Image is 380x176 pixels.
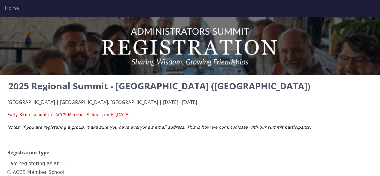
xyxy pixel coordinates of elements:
[7,170,11,174] input: ACCS Member School
[7,125,311,130] em: Notes: If you are registering a group, make sure you have everyone's email address. This is how w...
[7,169,93,176] label: ACCS Member School
[7,79,373,93] h2: 2025 Regional Summit - [GEOGRAPHIC_DATA] ([GEOGRAPHIC_DATA])
[7,112,131,117] span: Early Bird discount for ACCS Member Schools ends [DATE].
[7,161,61,166] span: I am registering as an:
[5,5,375,12] div: Home
[7,149,49,156] strong: Registration Type
[7,100,373,105] h4: [GEOGRAPHIC_DATA] | [GEOGRAPHIC_DATA], [GEOGRAPHIC_DATA] | [DATE] - [DATE]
